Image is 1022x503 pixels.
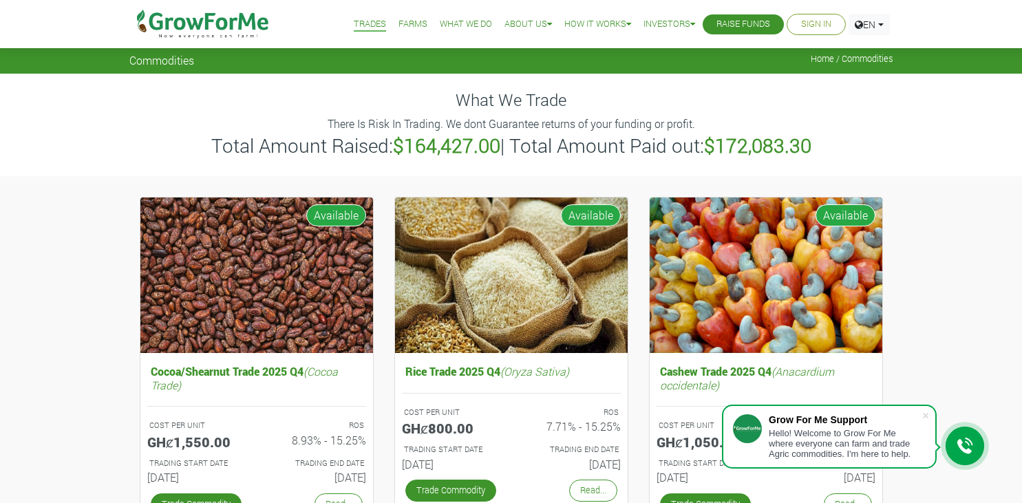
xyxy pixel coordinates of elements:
[769,428,922,459] div: Hello! Welcome to Grow For Me where everyone can farm and trade Agric commodities. I'm here to help.
[151,364,338,392] i: (Cocoa Trade)
[267,434,366,447] h6: 8.93% - 15.25%
[650,197,882,354] img: growforme image
[147,361,366,489] a: Cocoa/Shearnut Trade 2025 Q4(Cocoa Trade) COST PER UNIT GHȼ1,550.00 ROS 8.93% - 15.25% TRADING ST...
[704,133,811,158] b: $172,083.30
[504,17,552,32] a: About Us
[657,471,756,484] h6: [DATE]
[149,420,244,431] p: COST PER UNIT
[405,480,496,501] a: Trade Commodity
[500,364,569,378] i: (Oryza Sativa)
[561,204,621,226] span: Available
[129,90,893,110] h4: What We Trade
[402,420,501,436] h5: GHȼ800.00
[564,17,631,32] a: How it Works
[402,361,621,476] a: Rice Trade 2025 Q4(Oryza Sativa) COST PER UNIT GHȼ800.00 ROS 7.71% - 15.25% TRADING START DATE [D...
[659,420,754,431] p: COST PER UNIT
[140,197,373,354] img: growforme image
[402,361,621,381] h5: Rice Trade 2025 Q4
[404,407,499,418] p: COST PER UNIT
[849,14,890,35] a: EN
[657,361,875,489] a: Cashew Trade 2025 Q4(Anacardium occidentale) COST PER UNIT GHȼ1,050.00 ROS 8.09% - 15.28% TRADING...
[440,17,492,32] a: What We Do
[716,17,770,32] a: Raise Funds
[131,116,891,132] p: There Is Risk In Trading. We dont Guarantee returns of your funding or profit.
[524,444,619,456] p: Estimated Trading End Date
[657,361,875,394] h5: Cashew Trade 2025 Q4
[657,434,756,450] h5: GHȼ1,050.00
[398,17,427,32] a: Farms
[147,361,366,394] h5: Cocoa/Shearnut Trade 2025 Q4
[269,420,364,431] p: ROS
[811,54,893,64] span: Home / Commodities
[769,414,922,425] div: Grow For Me Support
[569,480,617,501] a: Read...
[395,197,628,354] img: growforme image
[524,407,619,418] p: ROS
[660,364,834,392] i: (Anacardium occidentale)
[643,17,695,32] a: Investors
[801,17,831,32] a: Sign In
[776,471,875,484] h6: [DATE]
[402,458,501,471] h6: [DATE]
[269,458,364,469] p: Estimated Trading End Date
[659,458,754,469] p: Estimated Trading Start Date
[393,133,500,158] b: $164,427.00
[404,444,499,456] p: Estimated Trading Start Date
[306,204,366,226] span: Available
[149,458,244,469] p: Estimated Trading Start Date
[147,434,246,450] h5: GHȼ1,550.00
[147,471,246,484] h6: [DATE]
[816,204,875,226] span: Available
[354,17,386,32] a: Trades
[522,420,621,433] h6: 7.71% - 15.25%
[131,134,891,158] h3: Total Amount Raised: | Total Amount Paid out:
[267,471,366,484] h6: [DATE]
[522,458,621,471] h6: [DATE]
[129,54,194,67] span: Commodities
